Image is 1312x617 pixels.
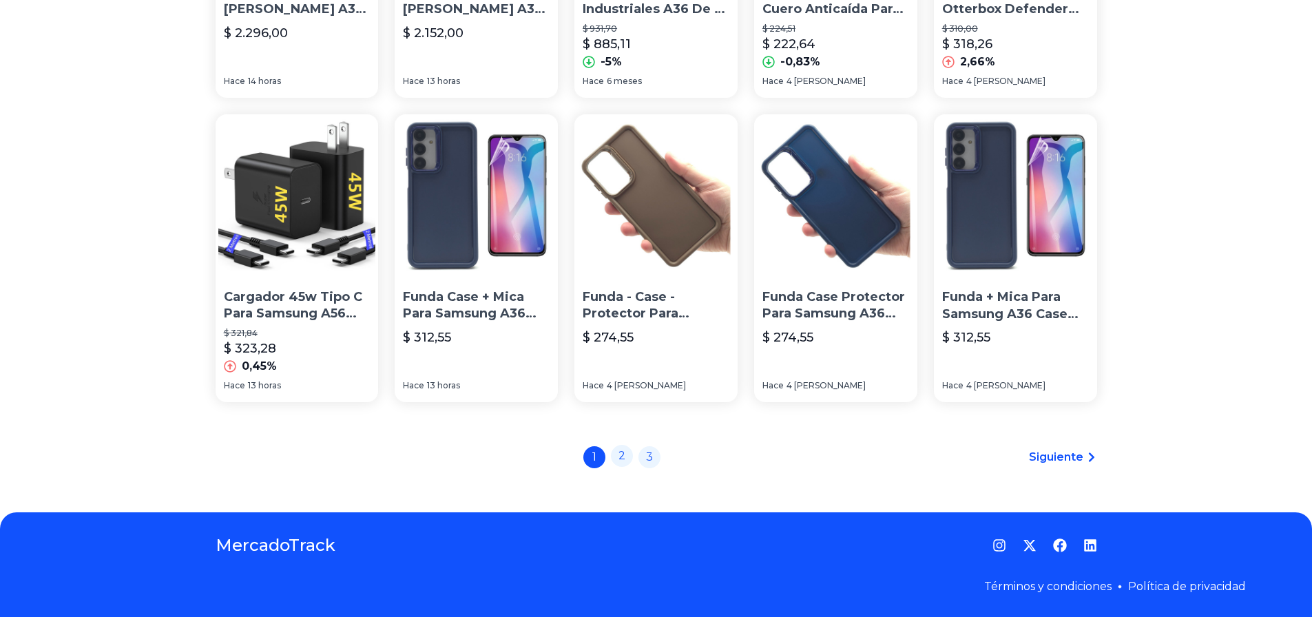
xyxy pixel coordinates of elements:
a: Cargador 45w Tipo C Para Samsung A56 A36 S24 S25 Ultra 2pzsCargador 45w Tipo C Para Samsung A56 A... [216,114,379,402]
img: Funda Case + Mica Para Samsung A36 Protector Antigolpes Rudo [395,114,558,278]
p: $ 2.296,00 [224,23,288,43]
p: $ 312,55 [403,328,451,347]
span: 4 [PERSON_NAME] [607,380,686,391]
span: 4 [PERSON_NAME] [787,380,866,391]
a: Funda - Case - Protector Para Samsung A36 Uso Rudo PremiumFunda - Case - Protector Para Samsung A... [574,114,738,402]
p: -0,83% [780,54,820,70]
a: Siguiente [1029,449,1097,466]
a: Funda + Mica Para Samsung A36 Case Uso Rudo Protector DuroFunda + Mica Para Samsung A36 Case Uso ... [934,114,1097,402]
span: 6 meses [607,76,642,87]
a: 2 [611,445,633,467]
a: Funda Case Protector Para Samsung A36 Carcasa PremiumFunda Case Protector Para Samsung A36 Carcas... [754,114,917,402]
span: Hace [942,76,964,87]
p: $ 312,55 [942,328,990,347]
a: Funda Case + Mica Para Samsung A36 Protector Antigolpes RudoFunda Case + Mica Para Samsung A36 Pr... [395,114,558,402]
span: 13 horas [427,380,460,391]
img: Funda - Case - Protector Para Samsung A36 Uso Rudo Premium [574,114,738,278]
span: Hace [942,380,964,391]
p: $ 274,55 [583,328,634,347]
span: 13 horas [427,76,460,87]
a: 3 [638,446,660,468]
img: Cargador 45w Tipo C Para Samsung A56 A36 S24 S25 Ultra 2pzs [216,114,379,278]
a: Facebook [1053,538,1067,552]
span: Hace [224,76,245,87]
p: 2,66% [960,54,995,70]
p: Funda - Case - Protector Para Samsung A36 Uso Rudo Premium [583,289,729,323]
p: $ 318,26 [942,34,992,54]
a: LinkedIn [1083,538,1097,552]
p: 0,45% [242,358,277,375]
span: 13 horas [248,380,281,391]
span: Hace [762,380,784,391]
p: $ 323,28 [224,339,276,358]
p: Funda Case + Mica Para Samsung A36 Protector Antigolpes Rudo [403,289,550,323]
a: Instagram [992,538,1006,552]
p: $ 885,11 [583,34,631,54]
p: Funda + Mica Para Samsung A36 Case Uso Rudo Protector Duro [942,289,1089,323]
span: 4 [PERSON_NAME] [966,380,1045,391]
img: Funda Case Protector Para Samsung A36 Carcasa Premium [754,114,917,278]
a: Términos y condiciones [984,580,1112,593]
p: Funda Case Protector Para Samsung A36 Carcasa Premium [762,289,909,323]
p: $ 224,51 [762,23,909,34]
a: Twitter [1023,538,1037,552]
p: -5% [601,54,622,70]
p: $ 310,00 [942,23,1089,34]
p: $ 931,70 [583,23,729,34]
p: $ 2.152,00 [403,23,464,43]
span: Hace [403,76,424,87]
img: Funda + Mica Para Samsung A36 Case Uso Rudo Protector Duro [934,114,1097,278]
span: Hace [583,380,604,391]
p: $ 321,84 [224,328,371,339]
span: Hace [762,76,784,87]
a: Política de privacidad [1128,580,1246,593]
span: 4 [PERSON_NAME] [787,76,866,87]
span: Hace [583,76,604,87]
p: $ 222,64 [762,34,815,54]
span: Hace [403,380,424,391]
span: 4 [PERSON_NAME] [966,76,1045,87]
span: Siguiente [1029,449,1083,466]
p: $ 274,55 [762,328,813,347]
p: Cargador 45w Tipo C Para Samsung A56 A36 S24 S25 Ultra 2pzs [224,289,371,323]
a: MercadoTrack [216,534,335,556]
span: Hace [224,380,245,391]
span: 14 horas [248,76,281,87]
